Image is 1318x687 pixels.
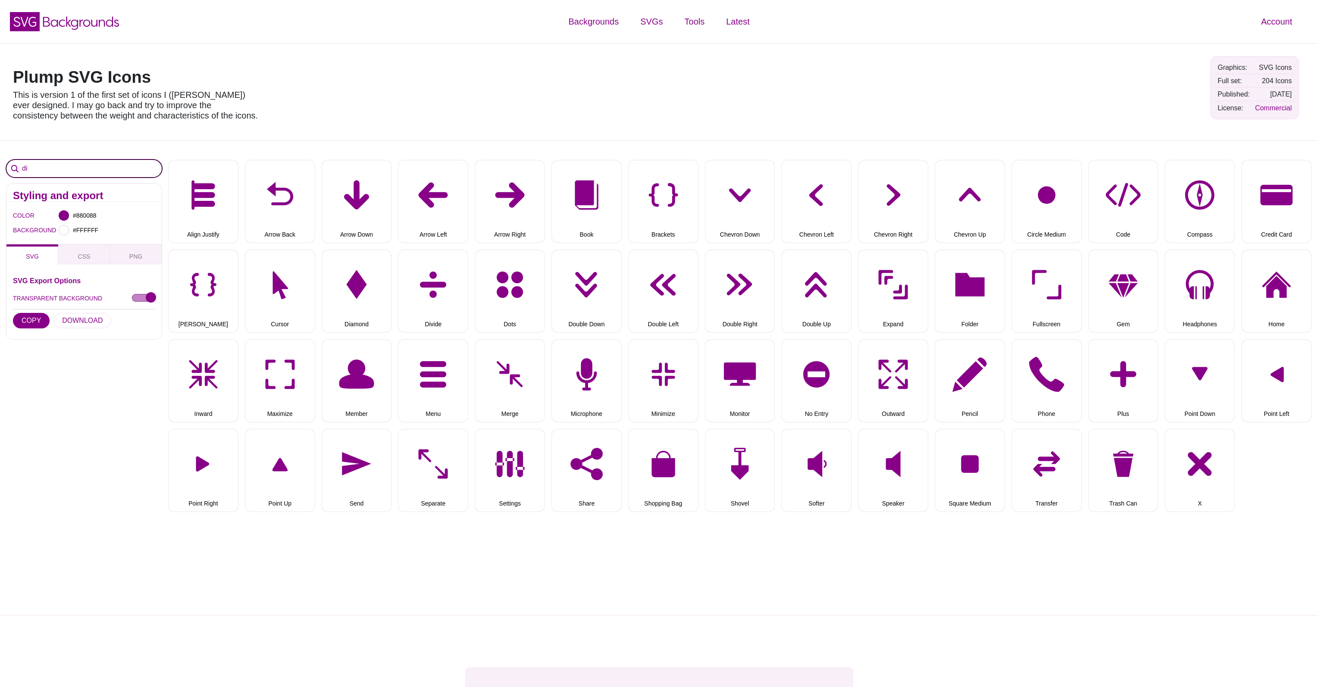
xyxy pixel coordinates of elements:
[935,160,1005,243] button: Chevron Up
[475,250,545,333] button: Dots
[58,244,110,264] button: CSS
[1088,339,1158,422] button: Plus
[557,9,629,34] a: Backgrounds
[1215,88,1252,100] td: Published:
[629,9,673,34] a: SVGs
[935,429,1005,512] button: Square Medium
[715,9,760,34] a: Latest
[935,339,1005,422] button: Pencil
[551,250,622,333] button: Double Down
[781,160,852,243] button: Chevron Left
[398,250,468,333] button: Divide
[13,293,102,304] label: TRANSPARENT BACKGROUND
[705,250,775,333] button: Double Right
[1255,104,1292,112] a: Commercial
[1241,250,1312,333] button: Home
[628,429,698,512] button: Shopping Bag
[705,339,775,422] button: Monitor
[1253,61,1294,74] td: SVG Icons
[1165,250,1235,333] button: Headphones
[705,429,775,512] button: Shovel
[1253,88,1294,100] td: [DATE]
[858,160,928,243] button: Chevron Right
[781,250,852,333] button: Double Up
[168,250,238,333] button: [PERSON_NAME]
[1011,250,1082,333] button: Fullscreen
[475,160,545,243] button: Arrow Right
[13,192,155,199] h2: Styling and export
[858,250,928,333] button: Expand
[13,277,155,284] h3: SVG Export Options
[935,250,1005,333] button: Folder
[322,250,392,333] button: Diamond
[398,160,468,243] button: Arrow Left
[1165,429,1235,512] button: X
[858,339,928,422] button: Outward
[673,9,715,34] a: Tools
[1088,429,1158,512] button: Trash Can
[245,160,315,243] button: Arrow Back
[1011,339,1082,422] button: Phone
[322,429,392,512] button: Send
[398,339,468,422] button: Menu
[1088,160,1158,243] button: Code
[13,313,50,328] button: COPY
[1253,75,1294,87] td: 204 Icons
[781,339,852,422] button: No Entry
[1241,160,1312,243] button: Credit Card
[13,225,24,236] label: BACKGROUND
[1088,250,1158,333] button: Gem
[1165,339,1235,422] button: Point Down
[168,160,238,243] button: Align Justify
[322,339,392,422] button: Member
[475,339,545,422] button: Merge
[628,339,698,422] button: Minimize
[628,160,698,243] button: Brackets
[129,253,142,260] span: PNG
[628,250,698,333] button: Double Left
[705,160,775,243] button: Chevron Down
[13,210,24,221] label: COLOR
[1215,61,1252,74] td: Graphics:
[1011,429,1082,512] button: Transfer
[1165,160,1235,243] button: Compass
[168,429,238,512] button: Point Right
[13,90,259,121] p: This is version 1 of the first set of icons I ([PERSON_NAME]) ever designed. I may go back and tr...
[475,429,545,512] button: Settings
[1241,339,1312,422] button: Point Left
[1215,102,1252,114] td: License:
[398,429,468,512] button: Separate
[168,339,238,422] button: Inward
[551,339,622,422] button: Microphone
[110,244,162,264] button: PNG
[551,160,622,243] button: Book
[322,160,392,243] button: Arrow Down
[245,339,315,422] button: Maximize
[245,250,315,333] button: Cursor
[1011,160,1082,243] button: Circle Medium
[858,429,928,512] button: Speaker
[13,69,259,85] h1: Plump SVG Icons
[245,429,315,512] button: Point Up
[551,429,622,512] button: Share
[78,253,91,260] span: CSS
[781,429,852,512] button: Softer
[6,160,162,177] input: Search Icons
[1215,75,1252,87] td: Full set:
[1250,9,1303,34] a: Account
[53,313,111,328] button: DOWNLOAD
